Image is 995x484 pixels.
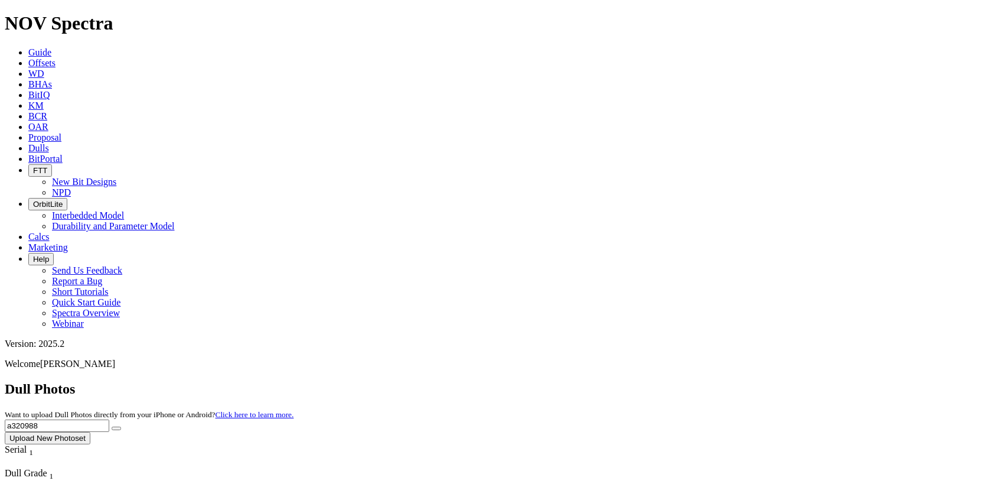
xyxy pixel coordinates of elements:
span: [PERSON_NAME] [40,359,115,369]
button: Help [28,253,54,265]
a: Click here to learn more. [216,410,294,419]
sub: 1 [29,448,33,457]
a: Spectra Overview [52,308,120,318]
input: Search Serial Number [5,420,109,432]
a: WD [28,69,44,79]
a: Webinar [52,319,84,329]
a: Calcs [28,232,50,242]
a: Proposal [28,132,61,142]
a: Offsets [28,58,56,68]
a: Short Tutorials [52,287,109,297]
button: Upload New Photoset [5,432,90,444]
h2: Dull Photos [5,381,990,397]
span: Help [33,255,49,264]
p: Welcome [5,359,990,369]
a: Durability and Parameter Model [52,221,175,231]
div: Dull Grade Sort None [5,468,87,481]
div: Sort None [5,444,55,468]
a: Quick Start Guide [52,297,120,307]
span: FTT [33,166,47,175]
a: New Bit Designs [52,177,116,187]
a: NPD [52,187,71,197]
a: BitIQ [28,90,50,100]
h1: NOV Spectra [5,12,990,34]
div: Serial Sort None [5,444,55,457]
a: Interbedded Model [52,210,124,220]
div: Column Menu [5,457,55,468]
div: Version: 2025.2 [5,339,990,349]
a: Guide [28,47,51,57]
a: Send Us Feedback [52,265,122,275]
sub: 1 [50,472,54,480]
a: Dulls [28,143,49,153]
button: OrbitLite [28,198,67,210]
button: FTT [28,164,52,177]
a: KM [28,100,44,111]
span: OrbitLite [33,200,63,209]
span: Sort None [50,468,54,478]
a: BHAs [28,79,52,89]
a: BitPortal [28,154,63,164]
small: Want to upload Dull Photos directly from your iPhone or Android? [5,410,293,419]
span: Dull Grade [5,468,47,478]
a: OAR [28,122,48,132]
a: Marketing [28,242,68,252]
span: Serial [5,444,27,454]
span: Sort None [29,444,33,454]
a: Report a Bug [52,276,102,286]
a: BCR [28,111,47,121]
